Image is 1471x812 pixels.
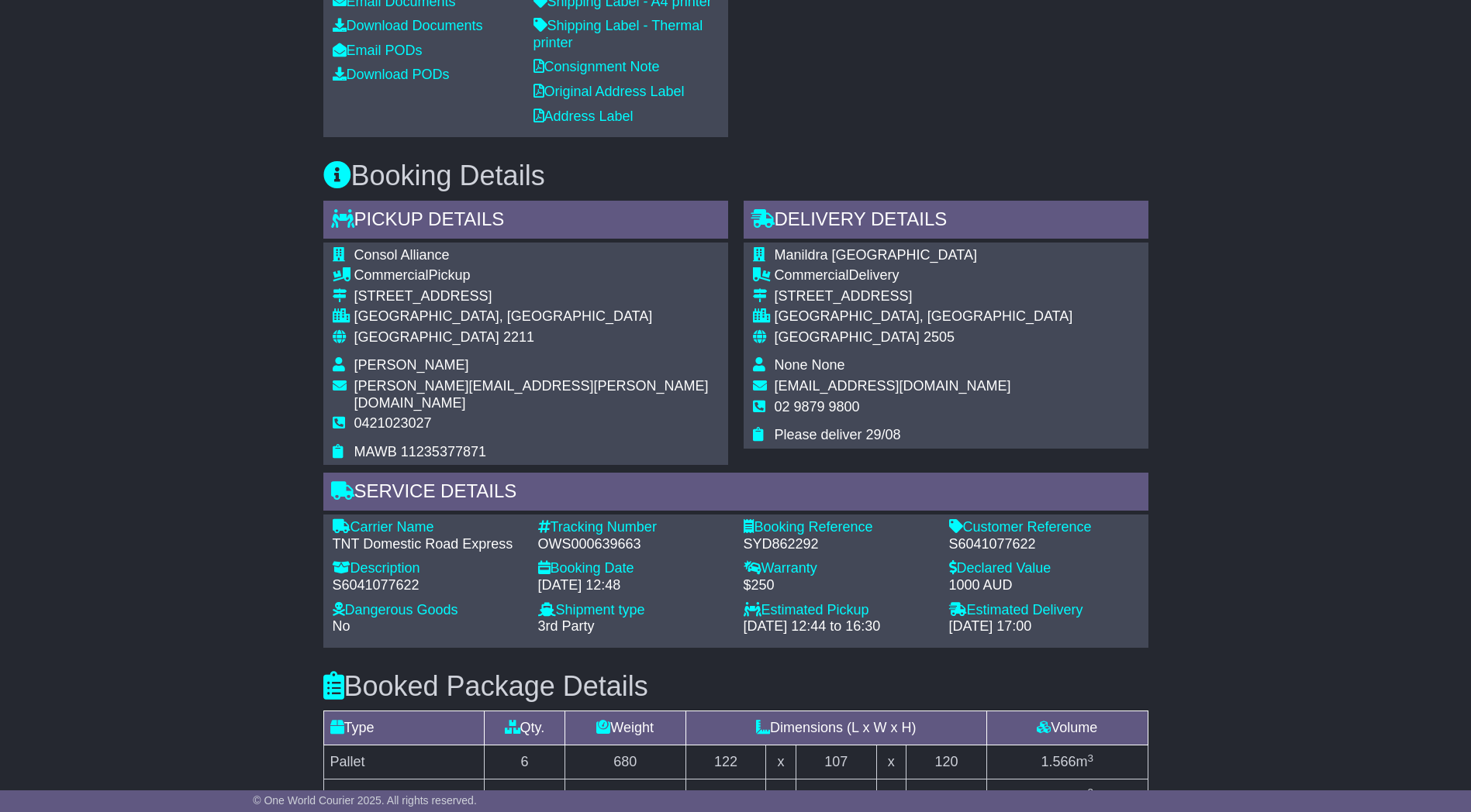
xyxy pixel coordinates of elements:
[949,618,1139,635] div: [DATE] 17:00
[538,602,728,619] div: Shipment type
[949,602,1139,619] div: Estimated Delivery
[538,536,728,553] div: OWS000639663
[354,329,499,345] span: [GEOGRAPHIC_DATA]
[1087,752,1093,764] sup: 3
[533,84,685,99] a: Original Address Label
[775,427,901,442] span: Please deliver 29/08
[354,357,469,373] span: [PERSON_NAME]
[744,602,934,619] div: Estimated Pickup
[775,399,860,415] span: 02 9879 9800
[354,308,719,325] div: [GEOGRAPHIC_DATA], [GEOGRAPHIC_DATA]
[775,247,977,263] span: Manildra [GEOGRAPHIC_DATA]
[503,329,534,345] span: 2211
[485,745,565,779] td: 6
[323,160,1148,191] h3: Booking Details
[323,745,485,779] td: Pallet
[323,671,1148,702] h3: Booked Package Details
[775,378,1011,394] span: [EMAIL_ADDRESS][DOMAIN_NAME]
[354,288,719,305] div: [STREET_ADDRESS]
[485,711,565,745] td: Qty.
[1087,786,1093,798] sup: 3
[354,247,450,263] span: Consol Alliance
[538,618,595,634] span: 3rd Party
[986,745,1148,779] td: m
[775,267,849,283] span: Commercial
[323,473,1148,514] div: Service Details
[354,415,432,431] span: 0421023027
[1041,788,1076,803] span: 0.582
[949,577,1139,594] div: 1000 AUD
[744,618,934,635] div: [DATE] 12:44 to 16:30
[333,67,450,82] a: Download PODs
[538,577,728,594] div: [DATE] 12:48
[354,378,709,411] span: [PERSON_NAME][EMAIL_ADDRESS][PERSON_NAME][DOMAIN_NAME]
[1041,754,1076,769] span: 1.566
[906,745,987,779] td: 120
[949,560,1139,577] div: Declared Value
[685,745,766,779] td: 122
[565,745,685,779] td: 680
[333,577,523,594] div: S6041077622
[744,201,1148,243] div: Delivery Details
[775,308,1073,325] div: [GEOGRAPHIC_DATA], [GEOGRAPHIC_DATA]
[354,267,719,284] div: Pickup
[986,711,1148,745] td: Volume
[775,329,920,345] span: [GEOGRAPHIC_DATA]
[323,711,485,745] td: Type
[533,59,660,74] a: Consignment Note
[766,745,796,779] td: x
[333,43,423,58] a: Email PODs
[775,267,1073,284] div: Delivery
[253,794,477,807] span: © One World Courier 2025. All rights reserved.
[538,519,728,536] div: Tracking Number
[354,444,486,459] span: MAWB 11235377871
[949,536,1139,553] div: S6041077622
[685,711,986,745] td: Dimensions (L x W x H)
[949,519,1139,536] div: Customer Reference
[333,18,483,33] a: Download Documents
[744,560,934,577] div: Warranty
[775,357,845,373] span: None None
[333,519,523,536] div: Carrier Name
[354,267,429,283] span: Commercial
[565,711,685,745] td: Weight
[333,618,350,634] span: No
[775,288,1073,305] div: [STREET_ADDRESS]
[744,536,934,553] div: SYD862292
[538,560,728,577] div: Booking Date
[333,560,523,577] div: Description
[744,577,934,594] div: $250
[533,18,703,50] a: Shipping Label - Thermal printer
[876,745,906,779] td: x
[323,201,728,243] div: Pickup Details
[533,108,634,124] a: Address Label
[333,602,523,619] div: Dangerous Goods
[924,329,955,345] span: 2505
[796,745,876,779] td: 107
[333,536,523,553] div: TNT Domestic Road Express
[744,519,934,536] div: Booking Reference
